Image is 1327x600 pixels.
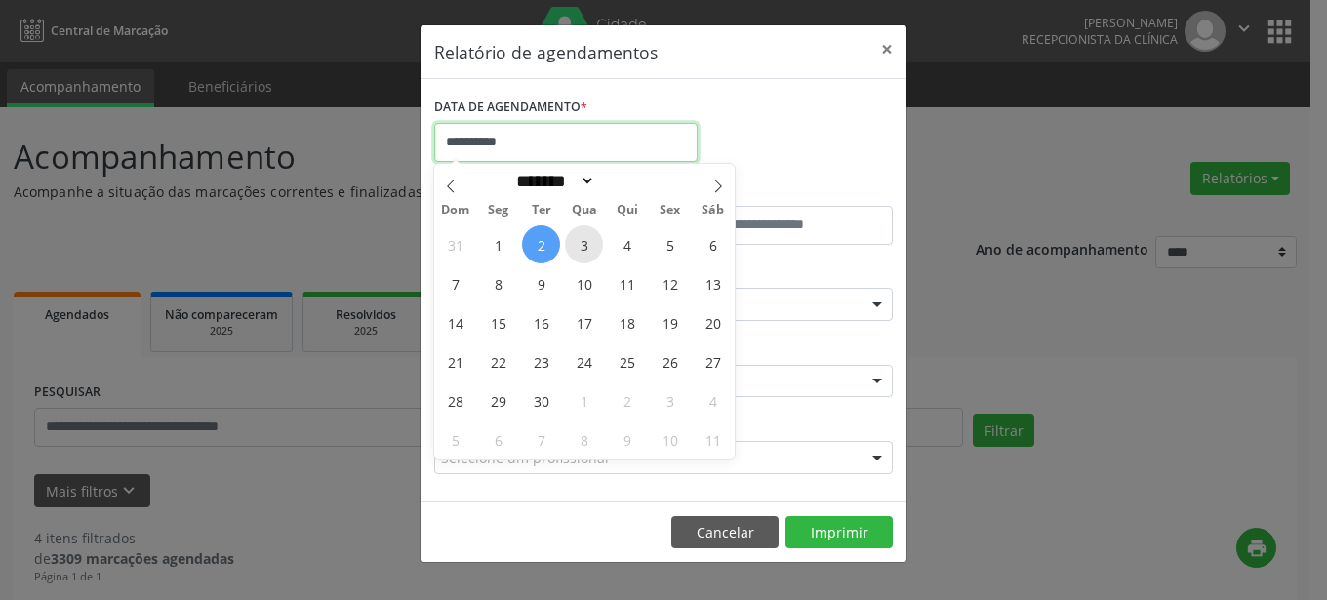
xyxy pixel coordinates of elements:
span: Setembro 20, 2025 [694,303,732,341]
span: Outubro 3, 2025 [651,381,689,420]
button: Close [867,25,906,73]
span: Sáb [692,204,735,217]
button: Imprimir [785,516,893,549]
span: Setembro 25, 2025 [608,342,646,380]
span: Outubro 9, 2025 [608,420,646,459]
span: Setembro 5, 2025 [651,225,689,263]
span: Dom [434,204,477,217]
span: Setembro 8, 2025 [479,264,517,302]
span: Setembro 9, 2025 [522,264,560,302]
span: Setembro 11, 2025 [608,264,646,302]
span: Setembro 14, 2025 [436,303,474,341]
span: Setembro 17, 2025 [565,303,603,341]
span: Ter [520,204,563,217]
span: Qui [606,204,649,217]
span: Setembro 30, 2025 [522,381,560,420]
span: Outubro 5, 2025 [436,420,474,459]
label: DATA DE AGENDAMENTO [434,93,587,123]
span: Setembro 6, 2025 [694,225,732,263]
span: Setembro 3, 2025 [565,225,603,263]
button: Cancelar [671,516,779,549]
span: Setembro 16, 2025 [522,303,560,341]
span: Setembro 13, 2025 [694,264,732,302]
span: Seg [477,204,520,217]
span: Sex [649,204,692,217]
span: Setembro 27, 2025 [694,342,732,380]
span: Setembro 28, 2025 [436,381,474,420]
span: Setembro 29, 2025 [479,381,517,420]
span: Outubro 1, 2025 [565,381,603,420]
span: Setembro 24, 2025 [565,342,603,380]
span: Setembro 7, 2025 [436,264,474,302]
span: Setembro 10, 2025 [565,264,603,302]
span: Setembro 4, 2025 [608,225,646,263]
span: Agosto 31, 2025 [436,225,474,263]
span: Setembro 1, 2025 [479,225,517,263]
input: Year [595,171,660,191]
label: ATÉ [668,176,893,206]
select: Month [509,171,595,191]
span: Setembro 22, 2025 [479,342,517,380]
span: Outubro 2, 2025 [608,381,646,420]
span: Setembro 18, 2025 [608,303,646,341]
span: Outubro 10, 2025 [651,420,689,459]
span: Outubro 11, 2025 [694,420,732,459]
span: Setembro 21, 2025 [436,342,474,380]
span: Qua [563,204,606,217]
span: Selecione um profissional [441,448,609,468]
h5: Relatório de agendamentos [434,39,658,64]
span: Outubro 6, 2025 [479,420,517,459]
span: Setembro 12, 2025 [651,264,689,302]
span: Outubro 8, 2025 [565,420,603,459]
span: Setembro 2, 2025 [522,225,560,263]
span: Outubro 4, 2025 [694,381,732,420]
span: Setembro 15, 2025 [479,303,517,341]
span: Setembro 26, 2025 [651,342,689,380]
span: Setembro 23, 2025 [522,342,560,380]
span: Setembro 19, 2025 [651,303,689,341]
span: Outubro 7, 2025 [522,420,560,459]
